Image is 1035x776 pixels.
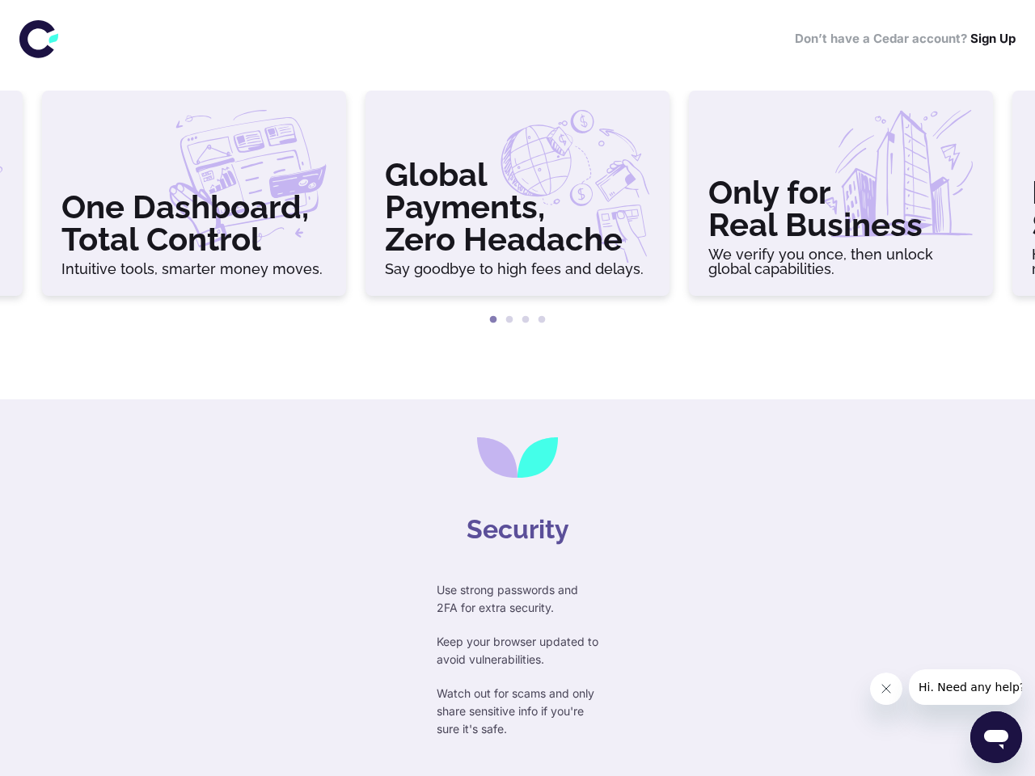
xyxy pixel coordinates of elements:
[437,685,598,738] p: Watch out for scams and only share sensitive info if you're sure it's safe.
[970,711,1022,763] iframe: Button to launch messaging window
[534,312,550,328] button: 4
[708,247,974,276] h6: We verify you once, then unlock global capabilities.
[795,30,1016,48] h6: Don’t have a Cedar account?
[517,312,534,328] button: 3
[501,312,517,328] button: 2
[61,191,327,255] h3: One Dashboard, Total Control
[708,176,974,241] h3: Only for Real Business
[10,11,116,24] span: Hi. Need any help?
[467,510,569,549] h4: Security
[61,262,327,276] h6: Intuitive tools, smarter money moves.
[970,31,1016,46] a: Sign Up
[485,312,501,328] button: 1
[385,262,650,276] h6: Say goodbye to high fees and delays.
[437,581,598,617] p: Use strong passwords and 2FA for extra security.
[385,158,650,255] h3: Global Payments, Zero Headache
[437,633,598,668] p: Keep your browser updated to avoid vulnerabilities.
[909,669,1022,705] iframe: Message from company
[870,673,902,705] iframe: Close message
